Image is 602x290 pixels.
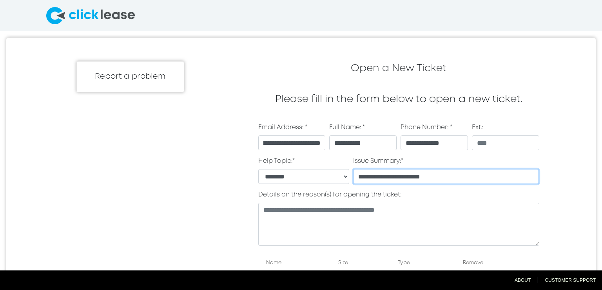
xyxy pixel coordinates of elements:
[258,123,307,132] label: Email Address: *
[76,61,184,92] div: Report a problem
[258,190,401,200] label: Details on the reason(s) for opening the ticket:
[353,157,403,166] label: Issue Summary:*
[252,61,545,76] div: Open a New Ticket
[252,92,545,107] div: Please fill in the form below to open a new ticket.
[258,252,331,274] th: Name
[46,7,135,24] img: logo-larg
[455,252,539,274] th: Remove
[258,157,295,166] label: Help Topic:*
[472,123,483,132] label: Ext.:
[390,252,455,274] th: Type
[329,123,365,132] label: Full Name: *
[539,270,602,290] a: Customer Support
[330,252,390,274] th: Size
[401,123,452,132] label: Phone Number: *
[508,270,537,290] a: About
